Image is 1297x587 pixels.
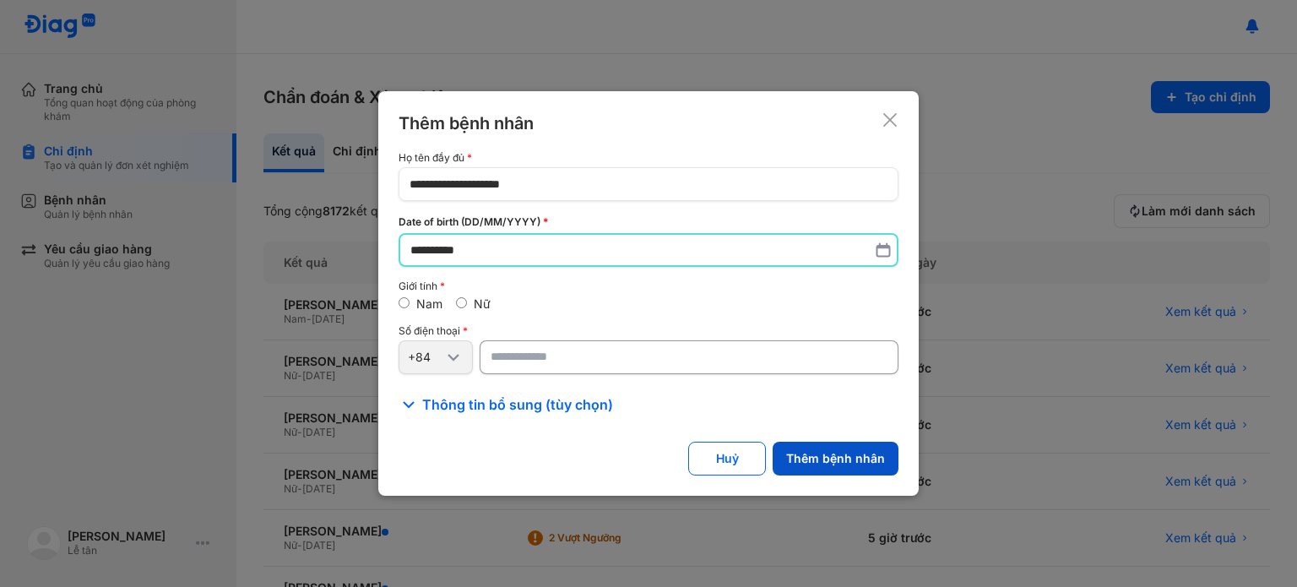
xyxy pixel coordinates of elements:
[399,325,898,337] div: Số điện thoại
[773,442,898,476] button: Thêm bệnh nhân
[399,215,898,230] div: Date of birth (DD/MM/YYYY)
[399,280,898,292] div: Giới tính
[399,111,534,135] div: Thêm bệnh nhân
[688,442,766,476] button: Huỷ
[408,350,443,365] div: +84
[422,394,613,415] span: Thông tin bổ sung (tùy chọn)
[416,296,442,311] label: Nam
[399,152,898,164] div: Họ tên đầy đủ
[474,296,491,311] label: Nữ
